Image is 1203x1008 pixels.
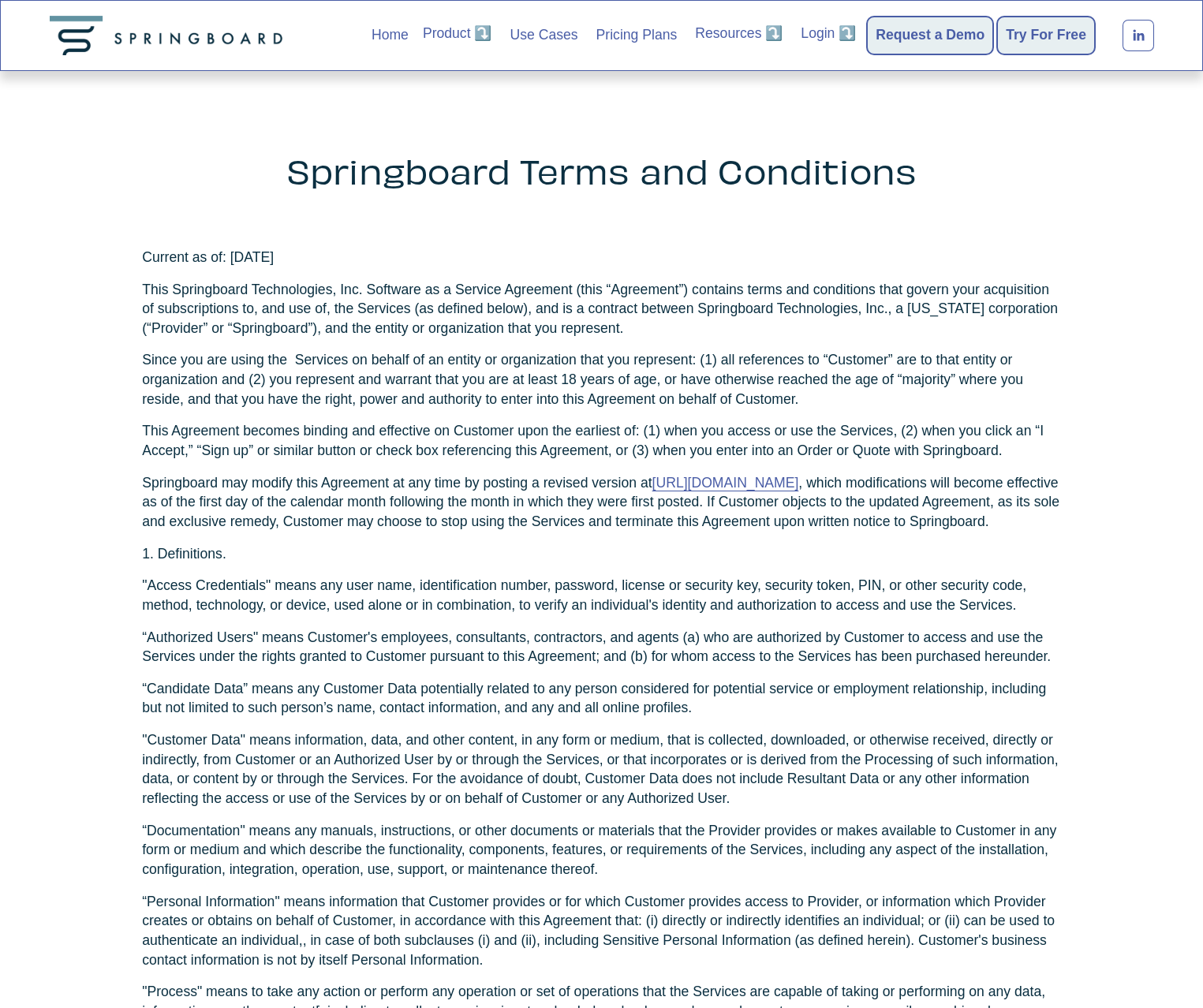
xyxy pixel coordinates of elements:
[596,23,678,48] a: Pricing Plans
[876,24,984,47] a: Request a Demo
[695,24,783,43] span: Resources ⤵️
[142,421,1061,460] p: This Agreement becomes binding and effective on Customer upon the earliest of: (1) when you acces...
[142,730,1061,808] p: "Customer Data" means information, data, and other content, in any form or medium, that is collec...
[801,23,856,45] a: folder dropdown
[142,892,1061,970] p: “Personal Information" means information that Customer provides or for which Customer provides ac...
[142,544,1061,564] p: 1. Definitions.
[652,475,799,491] a: [URL][DOMAIN_NAME]
[142,350,1061,409] p: Since you are using the Services on behalf of an entity or organization that you represent: (1) a...
[801,24,856,43] span: Login ⤵️
[695,23,783,45] a: folder dropdown
[50,151,1154,189] h3: Springboard Terms and Conditions
[142,280,1061,338] p: This Springboard Technologies, Inc. Software as a Service Agreement (this “Agreement”) contains t...
[142,679,1061,718] p: “Candidate Data” means any Customer Data potentially related to any person considered for potenti...
[423,23,492,45] a: folder dropdown
[423,24,492,43] span: Product ⤵️
[1006,24,1086,47] a: Try For Free
[142,473,1061,532] p: Springboard may modify this Agreement at any time by posting a revised version at , which modific...
[372,23,409,48] a: Home
[1123,20,1154,51] a: LinkedIn
[142,248,1061,267] p: Current as of: [DATE]
[510,23,578,48] a: Use Cases
[142,628,1061,666] p: “Authorized Users" means Customer's employees, consultants, contractors, and agents (a) who are a...
[142,576,1061,614] p: "Access Credentials" means any user name, identification number, password, license or security ke...
[50,16,290,55] img: Springboard Technologies
[142,821,1061,879] p: “Documentation" means any manuals, instructions, or other documents or materials that the Provide...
